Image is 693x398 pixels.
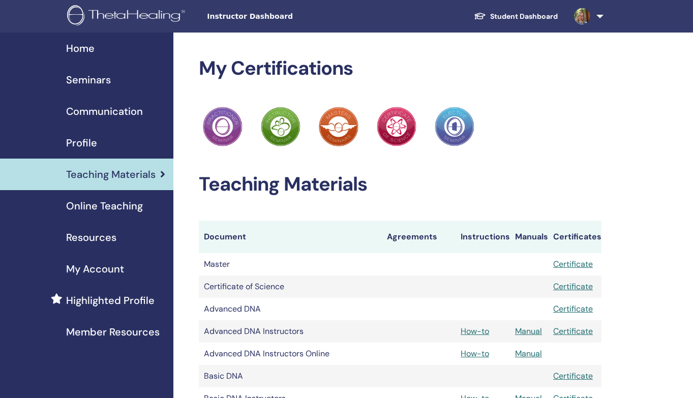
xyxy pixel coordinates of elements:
span: Instructor Dashboard [207,11,359,22]
span: My Account [66,261,124,277]
span: Seminars [66,72,111,87]
th: Document [199,221,382,253]
span: Online Teaching [66,198,143,213]
td: Basic DNA [199,365,382,387]
a: Certificate [553,326,593,336]
a: Manual [515,326,542,336]
h2: Teaching Materials [199,173,601,196]
a: Certificate [553,281,593,292]
span: Resources [66,230,116,245]
img: Practitioner [319,107,358,146]
a: Certificate [553,259,593,269]
span: Teaching Materials [66,167,156,182]
th: Instructions [456,221,510,253]
td: Advanced DNA Instructors Online [199,343,382,365]
img: default.jpg [574,8,590,24]
th: Manuals [510,221,548,253]
td: Advanced DNA [199,298,382,320]
th: Certificates [548,221,601,253]
h2: My Certifications [199,57,601,80]
a: Certificate [553,303,593,314]
a: Student Dashboard [466,7,566,26]
a: How-to [461,348,489,359]
a: Certificate [553,371,593,381]
span: Profile [66,135,97,150]
img: logo.png [67,5,189,28]
img: Practitioner [203,107,243,146]
img: graduation-cap-white.svg [474,12,486,20]
a: How-to [461,326,489,336]
a: Manual [515,348,542,359]
img: Practitioner [435,107,474,146]
td: Advanced DNA Instructors [199,320,382,343]
span: Communication [66,104,143,119]
th: Agreements [382,221,456,253]
img: Practitioner [261,107,300,146]
span: Member Resources [66,324,160,340]
img: Practitioner [377,107,416,146]
span: Highlighted Profile [66,293,155,308]
td: Master [199,253,382,275]
td: Certificate of Science [199,275,382,298]
span: Home [66,41,95,56]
